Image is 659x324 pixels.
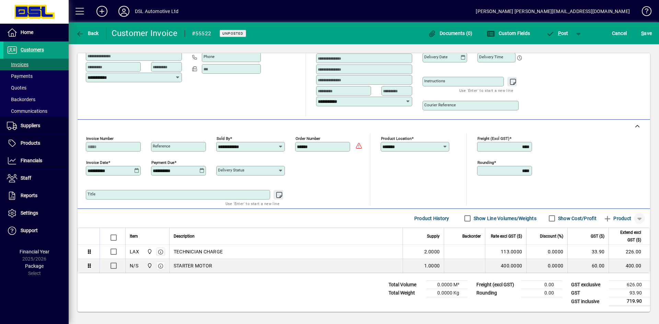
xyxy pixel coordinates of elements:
[546,31,568,36] span: ost
[21,175,31,181] span: Staff
[473,289,521,297] td: Rounding
[526,259,567,273] td: 0.0000
[3,59,69,70] a: Invoices
[21,193,37,198] span: Reports
[3,152,69,169] a: Financials
[609,259,650,273] td: 400.00
[424,262,440,269] span: 1.0000
[477,160,494,165] mat-label: Rounding
[567,259,609,273] td: 60.00
[7,62,28,67] span: Invoices
[145,262,153,269] span: Central
[88,192,95,196] mat-label: Title
[381,136,412,141] mat-label: Product location
[641,28,652,39] span: ave
[462,232,481,240] span: Backorder
[296,136,320,141] mat-label: Order number
[113,5,135,17] button: Profile
[21,158,42,163] span: Financials
[428,31,473,36] span: Documents (0)
[21,29,33,35] span: Home
[130,262,138,269] div: N/S
[7,85,26,91] span: Quotes
[521,289,562,297] td: 0.00
[3,70,69,82] a: Payments
[21,47,44,52] span: Customers
[385,281,426,289] td: Total Volume
[151,160,174,165] mat-label: Payment due
[3,117,69,134] a: Suppliers
[426,281,467,289] td: 0.0000 M³
[25,263,44,269] span: Package
[603,213,631,224] span: Product
[217,136,230,141] mat-label: Sold by
[424,248,440,255] span: 2.0000
[174,262,212,269] span: STARTER MOTOR
[476,6,630,17] div: [PERSON_NAME] [PERSON_NAME][EMAIL_ADDRESS][DOMAIN_NAME]
[135,6,178,17] div: DSL Automotive Ltd
[20,249,49,254] span: Financial Year
[222,31,243,36] span: Unposted
[473,281,521,289] td: Freight (excl GST)
[557,215,597,222] label: Show Cost/Profit
[568,289,609,297] td: GST
[226,200,279,207] mat-hint: Use 'Enter' to start a new line
[426,27,474,39] button: Documents (0)
[612,28,627,39] span: Cancel
[7,108,47,114] span: Communications
[521,281,562,289] td: 0.00
[385,289,426,297] td: Total Weight
[145,248,153,255] span: Central
[609,289,650,297] td: 93.90
[192,28,211,39] div: #55522
[489,248,522,255] div: 113.0000
[591,232,604,240] span: GST ($)
[130,232,138,240] span: Item
[479,55,503,59] mat-label: Delivery time
[21,123,40,128] span: Suppliers
[3,187,69,204] a: Reports
[424,55,448,59] mat-label: Delivery date
[21,140,40,146] span: Products
[21,210,38,216] span: Settings
[3,105,69,117] a: Communications
[568,281,609,289] td: GST exclusive
[543,27,572,39] button: Post
[153,144,170,148] mat-label: Reference
[609,297,650,306] td: 719.90
[477,136,509,141] mat-label: Freight (excl GST)
[459,86,513,94] mat-hint: Use 'Enter' to start a new line
[174,248,223,255] span: TECHNICIAN CHARGE
[609,245,650,259] td: 226.00
[3,205,69,222] a: Settings
[568,297,609,306] td: GST inclusive
[218,168,244,172] mat-label: Delivery status
[610,27,629,39] button: Cancel
[600,212,635,225] button: Product
[414,213,449,224] span: Product History
[3,82,69,94] a: Quotes
[3,170,69,187] a: Staff
[130,248,139,255] div: LAX
[641,31,644,36] span: S
[174,232,195,240] span: Description
[540,232,563,240] span: Discount (%)
[3,222,69,239] a: Support
[485,27,532,39] button: Custom Fields
[7,73,33,79] span: Payments
[204,54,215,59] mat-label: Phone
[3,24,69,41] a: Home
[639,27,654,39] button: Save
[76,31,99,36] span: Back
[472,215,536,222] label: Show Line Volumes/Weights
[426,289,467,297] td: 0.0000 Kg
[424,79,445,83] mat-label: Instructions
[69,27,106,39] app-page-header-button: Back
[558,31,561,36] span: P
[491,232,522,240] span: Rate excl GST ($)
[424,103,456,107] mat-label: Courier Reference
[613,229,641,244] span: Extend excl GST ($)
[526,245,567,259] td: 0.0000
[112,28,178,39] div: Customer Invoice
[74,27,101,39] button: Back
